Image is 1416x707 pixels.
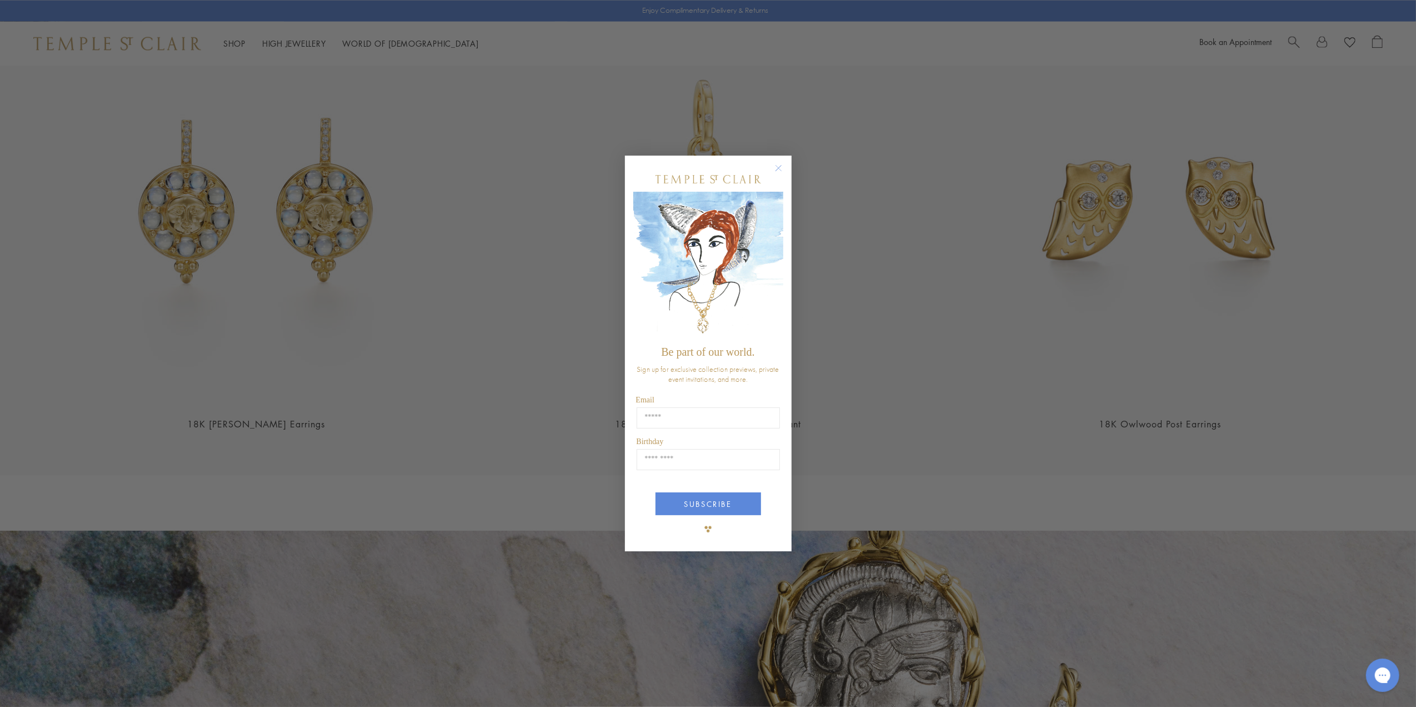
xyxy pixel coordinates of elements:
input: Email [637,407,780,429]
span: Birthday [637,437,664,446]
img: TSC [697,518,719,540]
button: SUBSCRIBE [656,492,761,515]
span: Be part of our world. [661,346,754,358]
img: c4a9eb12-d91a-4d4a-8ee0-386386f4f338.jpeg [633,192,783,340]
iframe: Gorgias live chat messenger [1360,655,1405,696]
img: Temple St. Clair [656,175,761,183]
span: Email [636,396,654,404]
button: Close dialog [777,167,791,181]
span: Sign up for exclusive collection previews, private event invitations, and more. [637,364,779,384]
